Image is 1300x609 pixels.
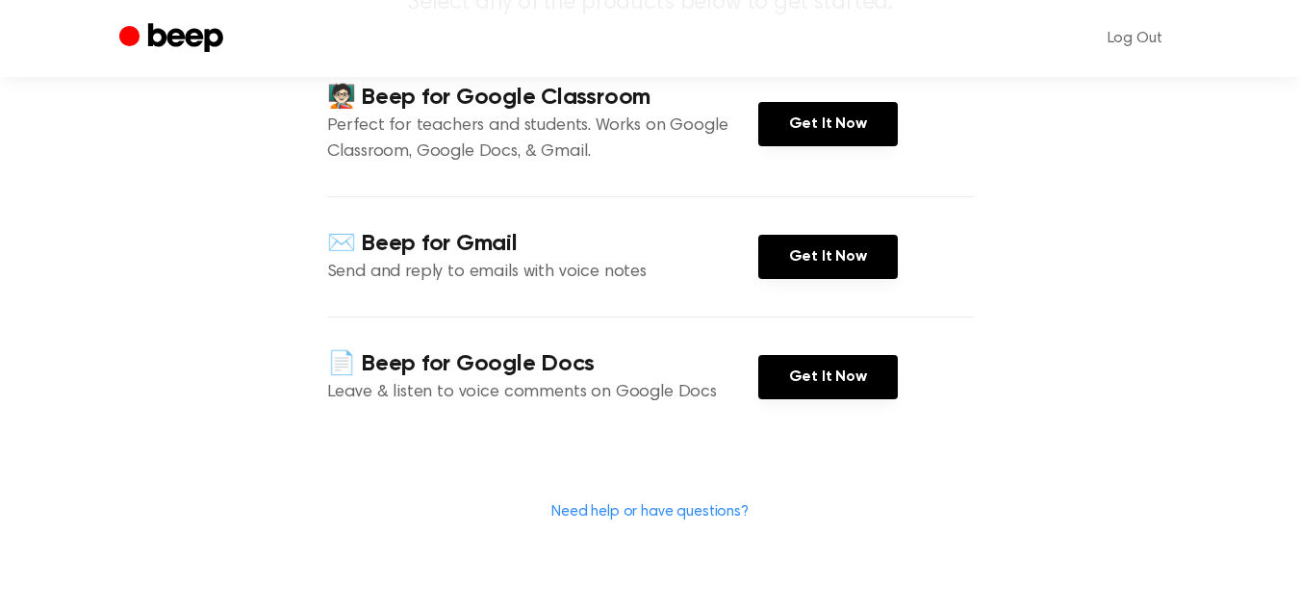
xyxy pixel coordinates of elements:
[327,228,758,260] h4: ✉️ Beep for Gmail
[327,114,758,165] p: Perfect for teachers and students. Works on Google Classroom, Google Docs, & Gmail.
[551,504,749,520] a: Need help or have questions?
[327,380,758,406] p: Leave & listen to voice comments on Google Docs
[758,235,898,279] a: Get It Now
[1088,15,1182,62] a: Log Out
[119,20,228,58] a: Beep
[327,82,758,114] h4: 🧑🏻‍🏫 Beep for Google Classroom
[327,348,758,380] h4: 📄 Beep for Google Docs
[758,102,898,146] a: Get It Now
[758,355,898,399] a: Get It Now
[327,260,758,286] p: Send and reply to emails with voice notes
